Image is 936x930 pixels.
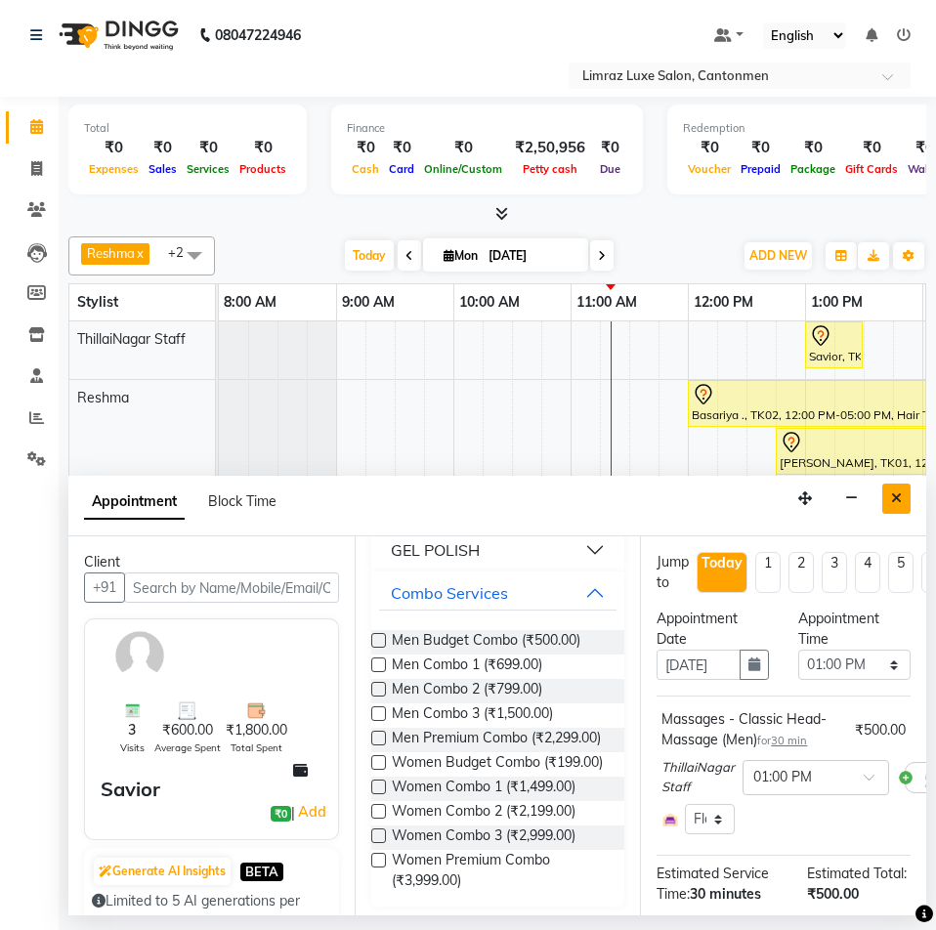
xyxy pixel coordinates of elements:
[392,630,580,655] span: Men Budget Combo (₹500.00)
[786,162,840,176] span: Package
[392,703,553,728] span: Men Combo 3 (₹1,500.00)
[757,734,807,747] small: for
[661,811,679,828] img: Interior.png
[226,720,287,740] span: ₹1,800.00
[888,552,914,593] li: 5
[84,552,339,572] div: Client
[77,330,186,348] span: ThillaiNagar Staff
[786,137,840,159] div: ₹0
[295,800,329,824] a: Add
[84,572,125,603] button: +91
[144,137,182,159] div: ₹0
[392,655,542,679] span: Men Combo 1 (₹699.00)
[231,740,282,755] span: Total Spent
[749,248,807,263] span: ADD NEW
[337,288,400,317] a: 9:00 AM
[822,552,847,593] li: 3
[208,492,277,510] span: Block Time
[882,484,911,514] button: Close
[234,137,291,159] div: ₹0
[87,245,135,261] span: Reshma
[690,885,761,903] span: 30 minutes
[806,288,868,317] a: 1:00 PM
[84,120,291,137] div: Total
[840,162,903,176] span: Gift Cards
[736,162,786,176] span: Prepaid
[798,609,911,650] div: Appointment Time
[144,162,182,176] span: Sales
[392,679,542,703] span: Men Combo 2 (₹799.00)
[855,552,880,593] li: 4
[657,650,741,680] input: yyyy-mm-dd
[391,538,480,562] div: GEL POLISH
[807,865,907,882] span: Estimated Total:
[771,734,807,747] span: 30 min
[736,137,786,159] div: ₹0
[840,137,903,159] div: ₹0
[661,709,847,750] div: Massages - Classic Head- Massage (Men)
[182,137,234,159] div: ₹0
[507,137,593,159] div: ₹2,50,956
[702,553,743,573] div: Today
[419,162,507,176] span: Online/Custom
[347,162,384,176] span: Cash
[391,581,508,605] div: Combo Services
[77,293,118,311] span: Stylist
[347,120,627,137] div: Finance
[379,532,617,568] button: GEL POLISH
[392,850,610,891] span: Women Premium Combo (₹3,999.00)
[689,288,758,317] a: 12:00 PM
[392,801,575,825] span: Women Combo 2 (₹2,199.00)
[657,865,769,903] span: Estimated Service Time:
[661,758,735,796] span: ThillaiNagar Staff
[807,885,859,903] span: ₹500.00
[454,288,525,317] a: 10:00 AM
[120,740,145,755] span: Visits
[124,572,339,603] input: Search by Name/Mobile/Email/Code
[240,863,283,881] span: BETA
[50,8,184,63] img: logo
[384,137,419,159] div: ₹0
[855,720,906,740] div: ₹500.00
[291,800,329,824] span: |
[84,485,185,520] span: Appointment
[483,241,580,271] input: 2025-09-01
[392,777,575,801] span: Women Combo 1 (₹1,499.00)
[345,240,394,271] span: Today
[94,858,231,885] button: Generate AI Insights
[111,627,168,684] img: avatar
[392,752,603,777] span: Women Budget Combo (₹199.00)
[392,728,601,752] span: Men Premium Combo (₹2,299.00)
[745,242,812,270] button: ADD NEW
[234,162,291,176] span: Products
[128,720,136,740] span: 3
[683,162,736,176] span: Voucher
[755,552,781,593] li: 1
[384,162,419,176] span: Card
[168,244,198,260] span: +2
[657,552,689,593] div: Jump to
[347,137,384,159] div: ₹0
[84,162,144,176] span: Expenses
[657,609,769,650] div: Appointment Date
[101,775,160,804] div: Savior
[271,806,291,822] span: ₹0
[77,389,129,406] span: Reshma
[807,324,861,365] div: Savior, TK03, 01:00 PM-01:30 PM, Massages - Classic Head- Massage (Men)
[154,740,221,755] span: Average Spent
[518,162,582,176] span: Petty cash
[219,288,281,317] a: 8:00 AM
[572,288,642,317] a: 11:00 AM
[439,248,483,263] span: Mon
[135,245,144,261] a: x
[593,137,627,159] div: ₹0
[595,162,625,176] span: Due
[182,162,234,176] span: Services
[419,137,507,159] div: ₹0
[162,720,213,740] span: ₹600.00
[392,825,575,850] span: Women Combo 3 (₹2,999.00)
[84,137,144,159] div: ₹0
[788,552,814,593] li: 2
[215,8,301,63] b: 08047224946
[683,137,736,159] div: ₹0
